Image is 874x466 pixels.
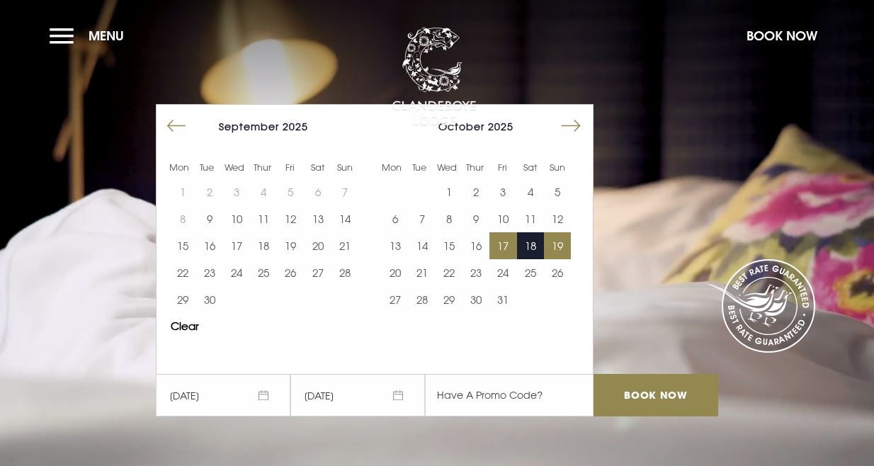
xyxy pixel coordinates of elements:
button: 31 [489,286,516,313]
button: 30 [462,286,489,313]
td: Choose Wednesday, September 24, 2025 as your end date. [223,259,250,286]
img: Clandeboye Lodge [392,28,477,127]
td: Choose Thursday, September 11, 2025 as your end date. [250,205,277,232]
td: Choose Monday, October 27, 2025 as your end date. [382,286,409,313]
td: Choose Monday, October 6, 2025 as your end date. [382,205,409,232]
button: 16 [196,232,223,259]
input: Book Now [594,374,718,416]
button: 9 [462,205,489,232]
td: Choose Saturday, September 20, 2025 as your end date. [305,232,331,259]
button: 15 [436,232,462,259]
button: 11 [517,205,544,232]
button: 23 [462,259,489,286]
td: Choose Sunday, October 19, 2025 as your end date. [544,232,571,259]
button: Clear [171,321,199,331]
td: Choose Saturday, October 4, 2025 as your end date. [517,178,544,205]
td: Choose Tuesday, September 30, 2025 as your end date. [196,286,223,313]
td: Choose Thursday, September 25, 2025 as your end date. [250,259,277,286]
button: 29 [436,286,462,313]
button: 21 [409,259,436,286]
button: 4 [517,178,544,205]
td: Choose Tuesday, October 28, 2025 as your end date. [409,286,436,313]
button: 26 [544,259,571,286]
button: 18 [250,232,277,259]
td: Choose Wednesday, October 22, 2025 as your end date. [436,259,462,286]
td: Choose Wednesday, October 15, 2025 as your end date. [436,232,462,259]
button: 3 [489,178,516,205]
td: Choose Wednesday, October 8, 2025 as your end date. [436,205,462,232]
td: Choose Monday, October 13, 2025 as your end date. [382,232,409,259]
button: 12 [544,205,571,232]
td: Choose Monday, September 15, 2025 as your end date. [169,232,196,259]
button: 18 [517,232,544,259]
button: 21 [331,232,358,259]
button: 15 [169,232,196,259]
span: [DATE] [156,374,290,416]
button: 11 [250,205,277,232]
button: 2 [462,178,489,205]
td: Choose Tuesday, October 14, 2025 as your end date. [409,232,436,259]
span: Menu [89,28,124,44]
td: Choose Friday, September 26, 2025 as your end date. [277,259,304,286]
button: 20 [382,259,409,286]
td: Choose Wednesday, September 10, 2025 as your end date. [223,205,250,232]
td: Choose Monday, October 20, 2025 as your end date. [382,259,409,286]
td: Choose Sunday, October 12, 2025 as your end date. [544,205,571,232]
td: Choose Friday, September 19, 2025 as your end date. [277,232,304,259]
button: Move backward to switch to the previous month. [163,113,190,140]
td: Choose Thursday, October 2, 2025 as your end date. [462,178,489,205]
button: 26 [277,259,304,286]
td: Choose Sunday, October 26, 2025 as your end date. [544,259,571,286]
button: 10 [489,205,516,232]
button: 1 [436,178,462,205]
td: Choose Saturday, September 13, 2025 as your end date. [305,205,331,232]
button: 30 [196,286,223,313]
td: Choose Saturday, October 25, 2025 as your end date. [517,259,544,286]
td: Choose Saturday, September 27, 2025 as your end date. [305,259,331,286]
td: Choose Friday, October 24, 2025 as your end date. [489,259,516,286]
td: Choose Friday, October 31, 2025 as your end date. [489,286,516,313]
button: 29 [169,286,196,313]
td: Choose Saturday, October 11, 2025 as your end date. [517,205,544,232]
button: 14 [331,205,358,232]
button: 13 [382,232,409,259]
button: 8 [436,205,462,232]
td: Choose Sunday, October 5, 2025 as your end date. [544,178,571,205]
button: 27 [305,259,331,286]
button: 6 [382,205,409,232]
td: Choose Wednesday, October 1, 2025 as your end date. [436,178,462,205]
button: 28 [409,286,436,313]
button: 7 [409,205,436,232]
button: Menu [50,21,131,51]
td: Choose Tuesday, September 9, 2025 as your end date. [196,205,223,232]
button: 25 [250,259,277,286]
button: 17 [223,232,250,259]
button: 5 [544,178,571,205]
td: Choose Sunday, September 14, 2025 as your end date. [331,205,358,232]
button: Book Now [739,21,824,51]
td: Choose Tuesday, September 16, 2025 as your end date. [196,232,223,259]
td: Choose Thursday, October 16, 2025 as your end date. [462,232,489,259]
span: September [219,120,279,132]
button: 27 [382,286,409,313]
td: Choose Friday, September 12, 2025 as your end date. [277,205,304,232]
button: 28 [331,259,358,286]
button: 10 [223,205,250,232]
input: Have A Promo Code? [425,374,594,416]
button: 22 [436,259,462,286]
td: Choose Thursday, October 30, 2025 as your end date. [462,286,489,313]
td: Choose Saturday, October 18, 2025 as your end date. [517,232,544,259]
button: 14 [409,232,436,259]
td: Selected. Friday, October 17, 2025 [489,232,516,259]
button: 16 [462,232,489,259]
button: 9 [196,205,223,232]
td: Choose Wednesday, September 17, 2025 as your end date. [223,232,250,259]
button: 24 [489,259,516,286]
td: Choose Friday, October 3, 2025 as your end date. [489,178,516,205]
td: Choose Tuesday, September 23, 2025 as your end date. [196,259,223,286]
span: 2025 [283,120,308,132]
td: Choose Wednesday, October 29, 2025 as your end date. [436,286,462,313]
td: Choose Thursday, September 18, 2025 as your end date. [250,232,277,259]
span: [DATE] [290,374,425,416]
button: 25 [517,259,544,286]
